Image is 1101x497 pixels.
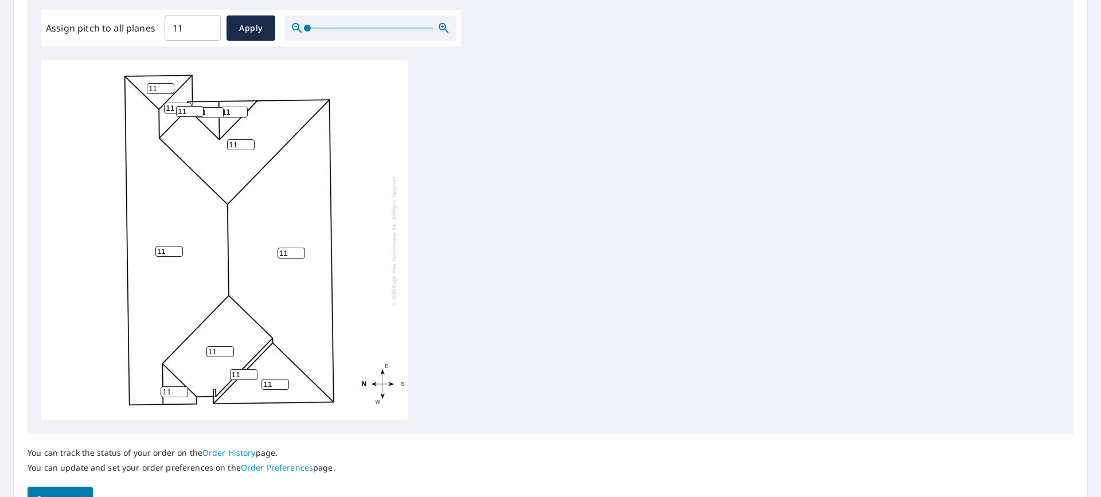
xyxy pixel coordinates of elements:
[236,21,266,36] span: Apply
[28,463,335,473] p: You can update and set your order preferences on the page.
[165,12,221,44] input: 00.0
[46,21,155,35] label: Assign pitch to all planes
[202,447,256,458] a: Order History
[227,15,275,41] button: Apply
[28,448,335,458] p: You can track the status of your order on the page.
[241,462,313,473] a: Order Preferences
